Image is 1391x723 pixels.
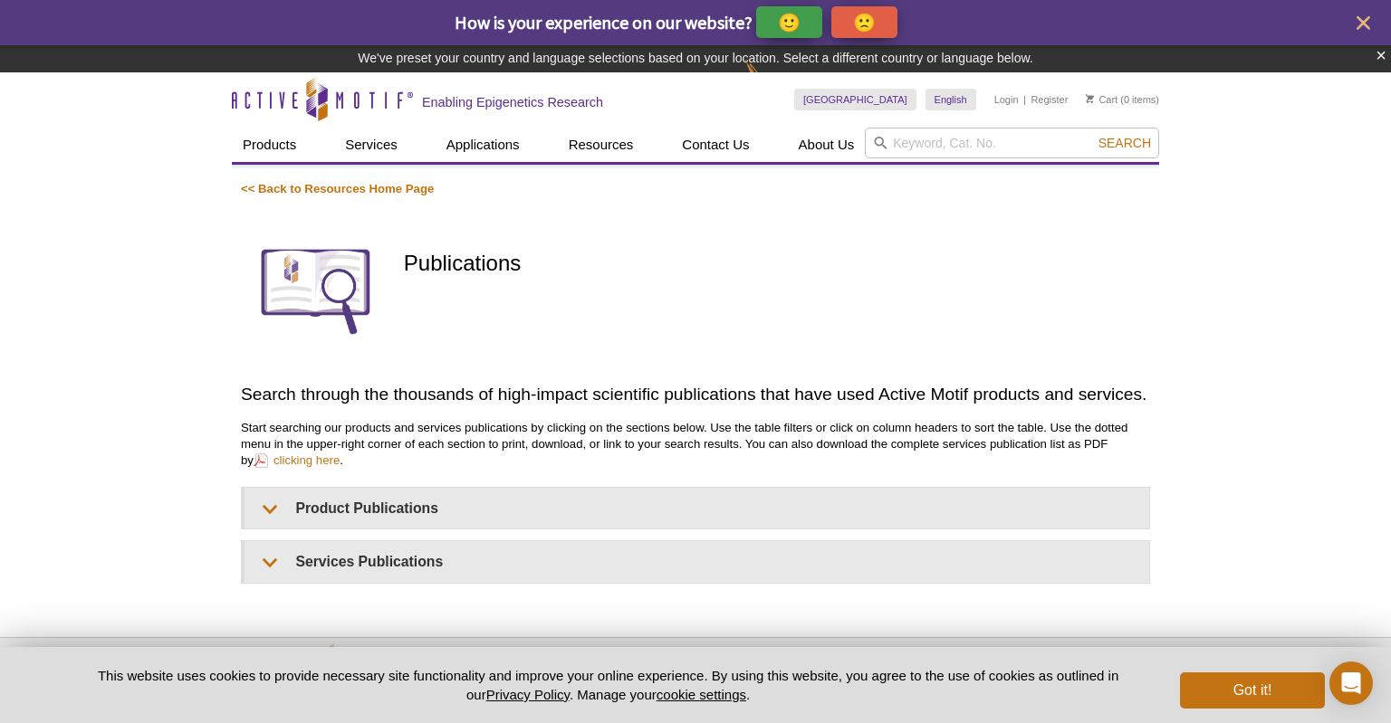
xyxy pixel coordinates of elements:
img: Your Cart [1086,94,1094,103]
a: Services [334,128,408,162]
a: [GEOGRAPHIC_DATA] [794,89,916,110]
p: Start searching our products and services publications by clicking on the sections below. Use the... [241,420,1150,469]
h1: Publications [404,252,1150,278]
a: About Us [788,128,866,162]
a: Register [1031,93,1068,106]
li: (0 items) [1086,89,1159,110]
img: Change Here [745,59,793,101]
a: Applications [436,128,531,162]
a: << Back to Resources Home Page [241,182,434,195]
summary: Product Publications [245,488,1149,528]
a: Resources [558,128,645,162]
p: This website uses cookies to provide necessary site functionality and improve your online experie... [66,666,1150,704]
img: Active Motif, [232,638,440,711]
p: 🙂 [778,11,801,33]
h2: Search through the thousands of high-impact scientific publications that have used Active Motif p... [241,382,1150,406]
p: 🙁 [853,11,876,33]
button: cookie settings [657,687,746,702]
a: English [926,89,976,110]
summary: Services Publications [245,541,1149,582]
button: Got it! [1180,672,1325,709]
h2: Enabling Epigenetics Research [422,94,603,110]
li: | [1023,89,1026,110]
a: Cart [1086,93,1118,106]
span: How is your experience on our website? [455,11,753,33]
a: Privacy Policy [486,687,570,702]
a: Products [232,128,307,162]
a: clicking here [254,452,340,469]
input: Keyword, Cat. No. [865,128,1159,158]
button: Search [1093,135,1156,151]
button: close [1352,12,1375,34]
a: Login [994,93,1019,106]
button: × [1376,45,1386,66]
span: Search [1098,136,1151,150]
div: Open Intercom Messenger [1329,661,1373,705]
a: Contact Us [671,128,760,162]
img: Publications [241,215,390,365]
